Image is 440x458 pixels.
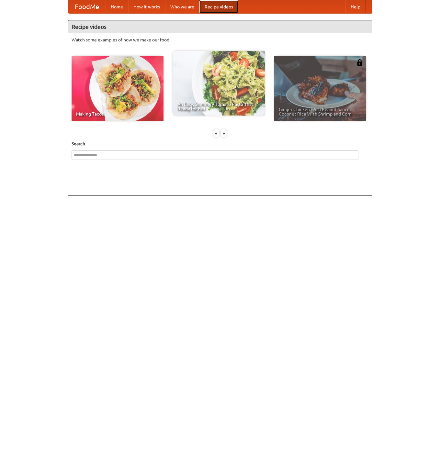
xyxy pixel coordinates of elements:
a: An Easy, Summery Tomato Pasta That's Ready for Fall [173,51,265,116]
a: Recipe videos [199,0,238,13]
a: Help [345,0,366,13]
a: Making Tacos [72,56,164,121]
a: Home [106,0,128,13]
span: Making Tacos [76,112,159,116]
h4: Recipe videos [68,20,372,33]
a: Who we are [165,0,199,13]
div: « [213,129,219,137]
a: How it works [128,0,165,13]
div: » [221,129,227,137]
img: 483408.png [356,59,363,66]
a: FoodMe [68,0,106,13]
span: An Easy, Summery Tomato Pasta That's Ready for Fall [177,102,260,111]
h5: Search [72,140,369,147]
p: Watch some examples of how we make our food! [72,37,369,43]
